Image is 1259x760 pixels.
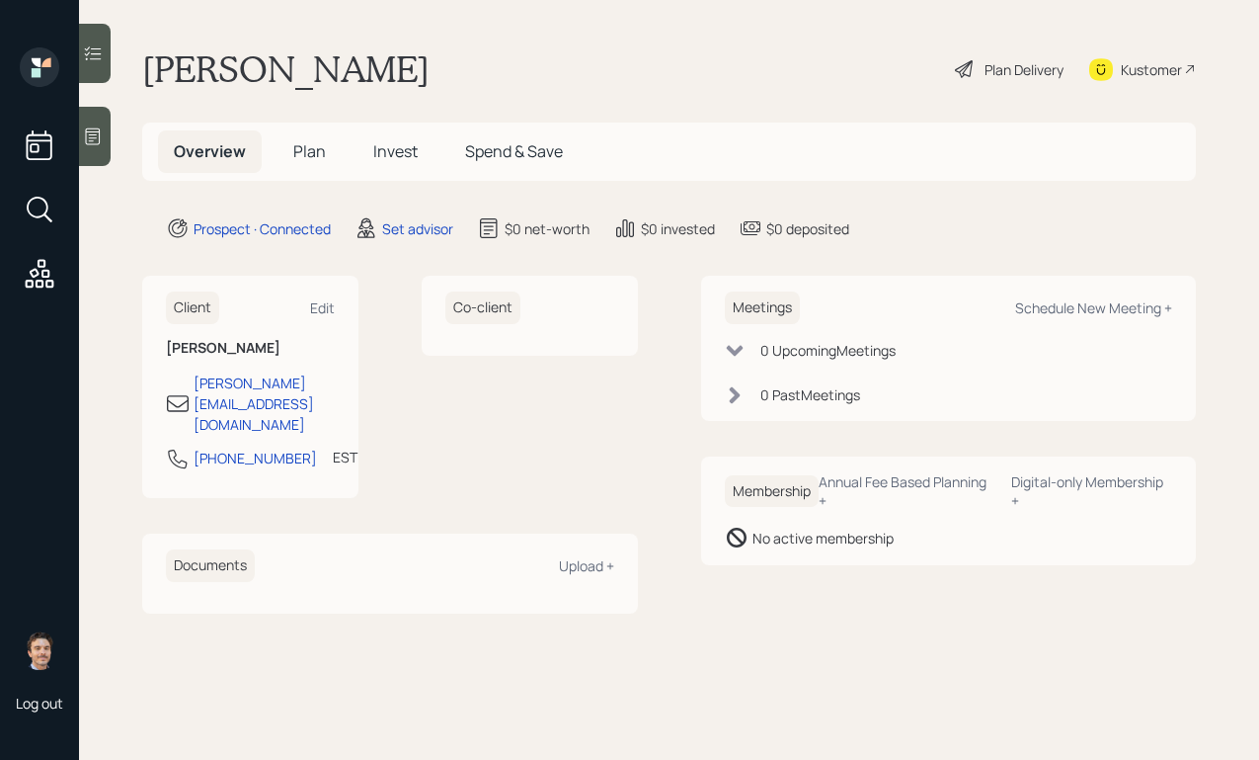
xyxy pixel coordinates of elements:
h6: [PERSON_NAME] [166,340,335,357]
div: No active membership [752,528,894,549]
div: EST [333,447,357,467]
h1: [PERSON_NAME] [142,47,430,91]
div: Kustomer [1121,59,1182,80]
h6: Meetings [725,292,800,324]
div: [PERSON_NAME][EMAIL_ADDRESS][DOMAIN_NAME] [194,373,335,435]
h6: Co-client [445,292,520,324]
div: 0 Upcoming Meeting s [760,340,896,361]
div: $0 deposited [766,218,849,239]
div: Plan Delivery [984,59,1063,80]
div: $0 net-worth [505,218,590,239]
div: Set advisor [382,218,453,239]
div: Digital-only Membership + [1011,472,1172,510]
div: Prospect · Connected [194,218,331,239]
h6: Documents [166,549,255,582]
span: Spend & Save [465,140,563,162]
h6: Membership [725,475,819,508]
div: Edit [310,298,335,317]
span: Invest [373,140,418,162]
img: robby-grisanti-headshot.png [20,631,59,670]
span: Overview [174,140,246,162]
div: [PHONE_NUMBER] [194,448,317,468]
div: 0 Past Meeting s [760,384,860,405]
h6: Client [166,292,219,324]
div: Upload + [559,556,614,575]
div: Log out [16,694,63,713]
div: Annual Fee Based Planning + [819,472,995,510]
span: Plan [293,140,326,162]
div: $0 invested [641,218,715,239]
div: Schedule New Meeting + [1015,298,1172,317]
